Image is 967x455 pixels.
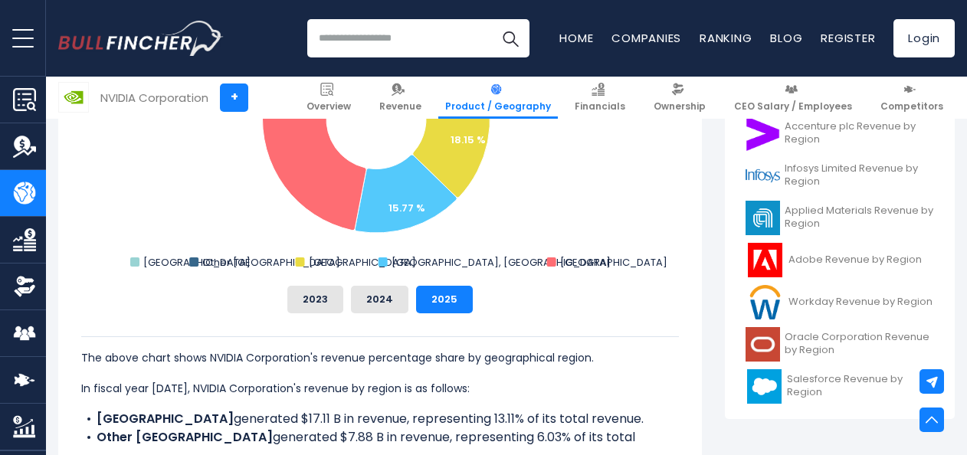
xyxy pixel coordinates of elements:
[351,286,408,313] button: 2024
[736,281,943,323] a: Workday Revenue by Region
[59,83,88,112] img: NVDA logo
[746,243,784,277] img: ADBE logo
[787,373,934,399] span: Salesforce Revenue by Region
[300,77,358,119] a: Overview
[287,286,343,313] button: 2023
[654,100,706,113] span: Ownership
[445,100,551,113] span: Product / Geography
[785,331,934,357] span: Oracle Corporation Revenue by Region
[736,197,943,239] a: Applied Materials Revenue by Region
[746,369,782,404] img: CRM logo
[785,205,934,231] span: Applied Materials Revenue by Region
[97,428,273,446] b: Other [GEOGRAPHIC_DATA]
[736,155,943,197] a: Infosys Limited Revenue by Region
[491,19,529,57] button: Search
[727,77,859,119] a: CEO Salary / Employees
[306,100,351,113] span: Overview
[736,323,943,365] a: Oracle Corporation Revenue by Region
[785,120,934,146] span: Accenture plc Revenue by Region
[451,133,486,147] text: 18.15 %
[309,255,416,270] text: [GEOGRAPHIC_DATA]
[392,255,611,270] text: [GEOGRAPHIC_DATA], [GEOGRAPHIC_DATA]
[788,254,922,267] span: Adobe Revenue by Region
[746,159,780,193] img: INFY logo
[770,30,802,46] a: Blog
[575,100,625,113] span: Financials
[880,100,943,113] span: Competitors
[821,30,875,46] a: Register
[58,21,224,56] img: Bullfincher logo
[438,77,558,119] a: Product / Geography
[100,89,208,106] div: NVIDIA Corporation
[734,100,852,113] span: CEO Salary / Employees
[611,30,681,46] a: Companies
[568,77,632,119] a: Financials
[647,77,713,119] a: Ownership
[746,116,780,151] img: ACN logo
[874,77,950,119] a: Competitors
[372,77,428,119] a: Revenue
[560,255,667,270] text: [GEOGRAPHIC_DATA]
[202,255,340,270] text: Other [GEOGRAPHIC_DATA]
[559,30,593,46] a: Home
[416,286,473,313] button: 2025
[13,275,36,298] img: Ownership
[746,201,780,235] img: AMAT logo
[746,327,780,362] img: ORCL logo
[388,201,425,215] text: 15.77 %
[81,410,679,428] li: generated $17.11 B in revenue, representing 13.11% of its total revenue.
[81,349,679,367] p: The above chart shows NVIDIA Corporation's revenue percentage share by geographical region.
[736,113,943,155] a: Accenture plc Revenue by Region
[58,21,223,56] a: Go to homepage
[736,365,943,408] a: Salesforce Revenue by Region
[788,296,933,309] span: Workday Revenue by Region
[700,30,752,46] a: Ranking
[97,410,234,427] b: [GEOGRAPHIC_DATA]
[220,83,248,112] a: +
[81,379,679,398] p: In fiscal year [DATE], NVIDIA Corporation's revenue by region is as follows:
[746,285,784,319] img: WDAY logo
[379,100,421,113] span: Revenue
[736,239,943,281] a: Adobe Revenue by Region
[893,19,955,57] a: Login
[785,162,934,188] span: Infosys Limited Revenue by Region
[143,255,251,270] text: [GEOGRAPHIC_DATA]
